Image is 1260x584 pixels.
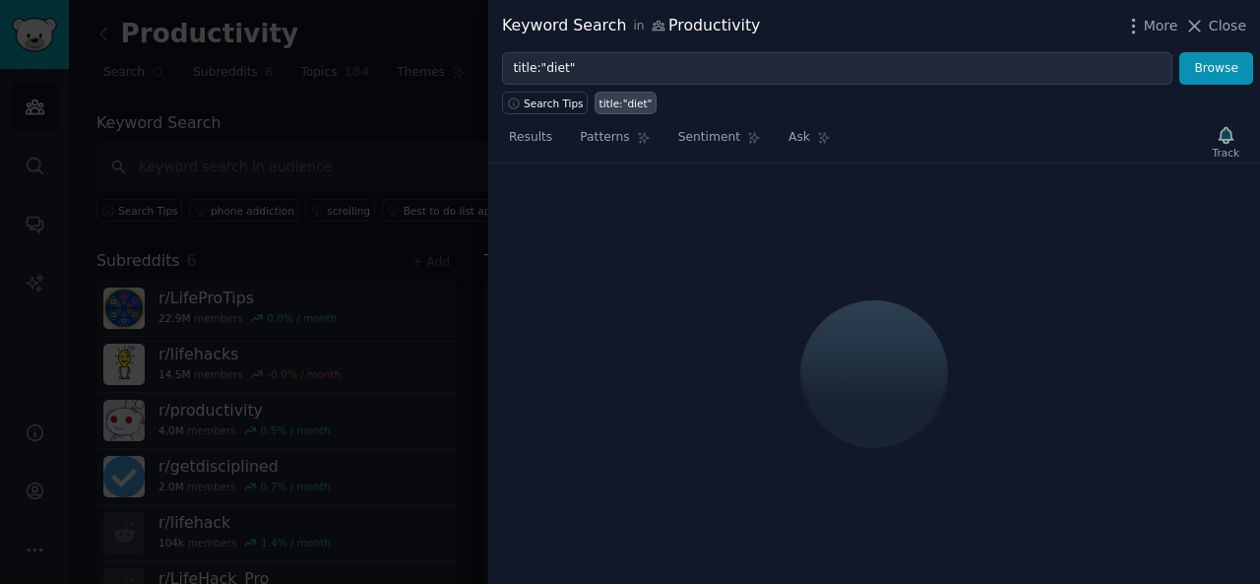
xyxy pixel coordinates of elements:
span: Close [1209,16,1246,36]
button: Search Tips [502,92,588,114]
span: More [1144,16,1178,36]
button: Close [1184,16,1246,36]
div: title:"diet" [599,97,653,110]
button: More [1123,16,1178,36]
a: Results [502,122,559,162]
span: Patterns [580,129,629,147]
span: Sentiment [678,129,740,147]
a: title:"diet" [595,92,657,114]
span: in [633,18,644,35]
input: Try a keyword related to your business [502,52,1172,86]
span: Results [509,129,552,147]
a: Patterns [573,122,657,162]
span: Ask [788,129,810,147]
div: Keyword Search Productivity [502,14,760,38]
span: Search Tips [524,97,584,110]
a: Ask [782,122,838,162]
a: Sentiment [671,122,768,162]
button: Browse [1179,52,1253,86]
